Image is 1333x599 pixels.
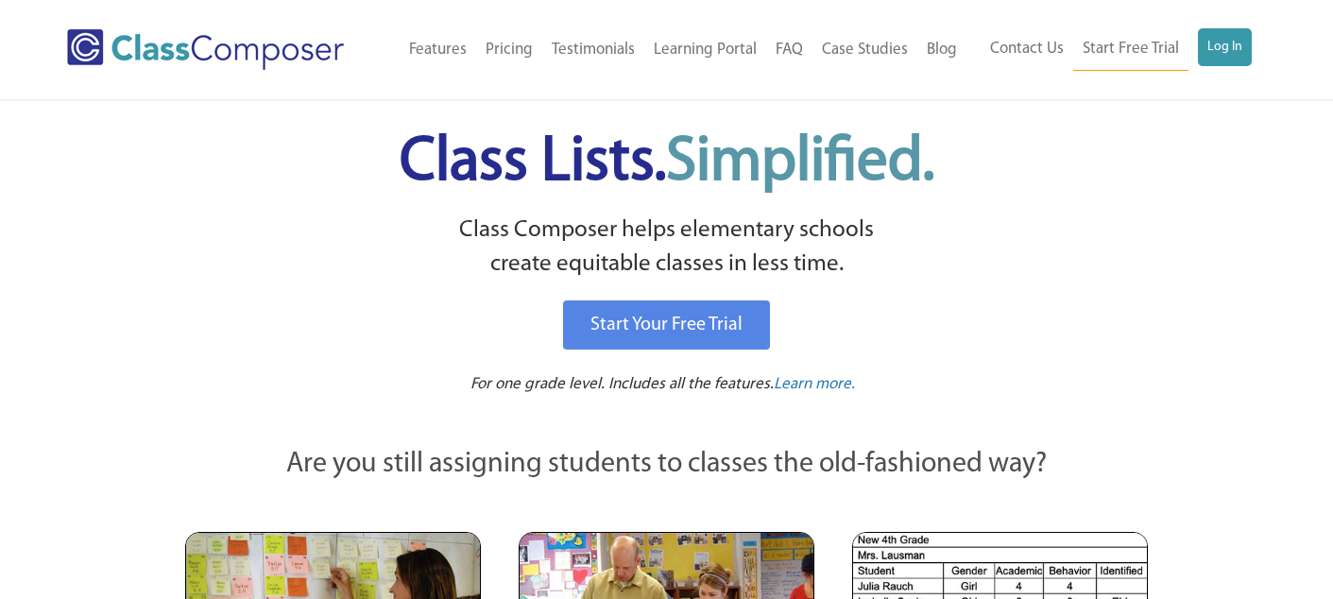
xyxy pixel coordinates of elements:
nav: Header Menu [966,28,1252,71]
p: Class Composer helps elementary schools create equitable classes in less time. [182,214,1152,282]
nav: Header Menu [381,29,966,71]
a: FAQ [766,29,812,71]
a: Blog [917,29,966,71]
span: Simplified. [666,132,934,194]
a: Case Studies [812,29,917,71]
span: For one grade level. Includes all the features. [470,376,774,392]
a: Testimonials [542,29,644,71]
img: Class Composer [67,29,344,70]
a: Contact Us [981,28,1073,70]
a: Start Free Trial [1073,28,1188,71]
a: Start Your Free Trial [563,300,770,350]
a: Features [400,29,476,71]
span: Learn more. [774,376,855,392]
a: Log In [1198,28,1252,66]
span: Start Your Free Trial [590,316,743,334]
p: Are you still assigning students to classes the old-fashioned way? [185,444,1149,486]
a: Learning Portal [644,29,766,71]
span: Class Lists. [400,132,934,194]
a: Pricing [476,29,542,71]
a: Learn more. [774,373,855,397]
